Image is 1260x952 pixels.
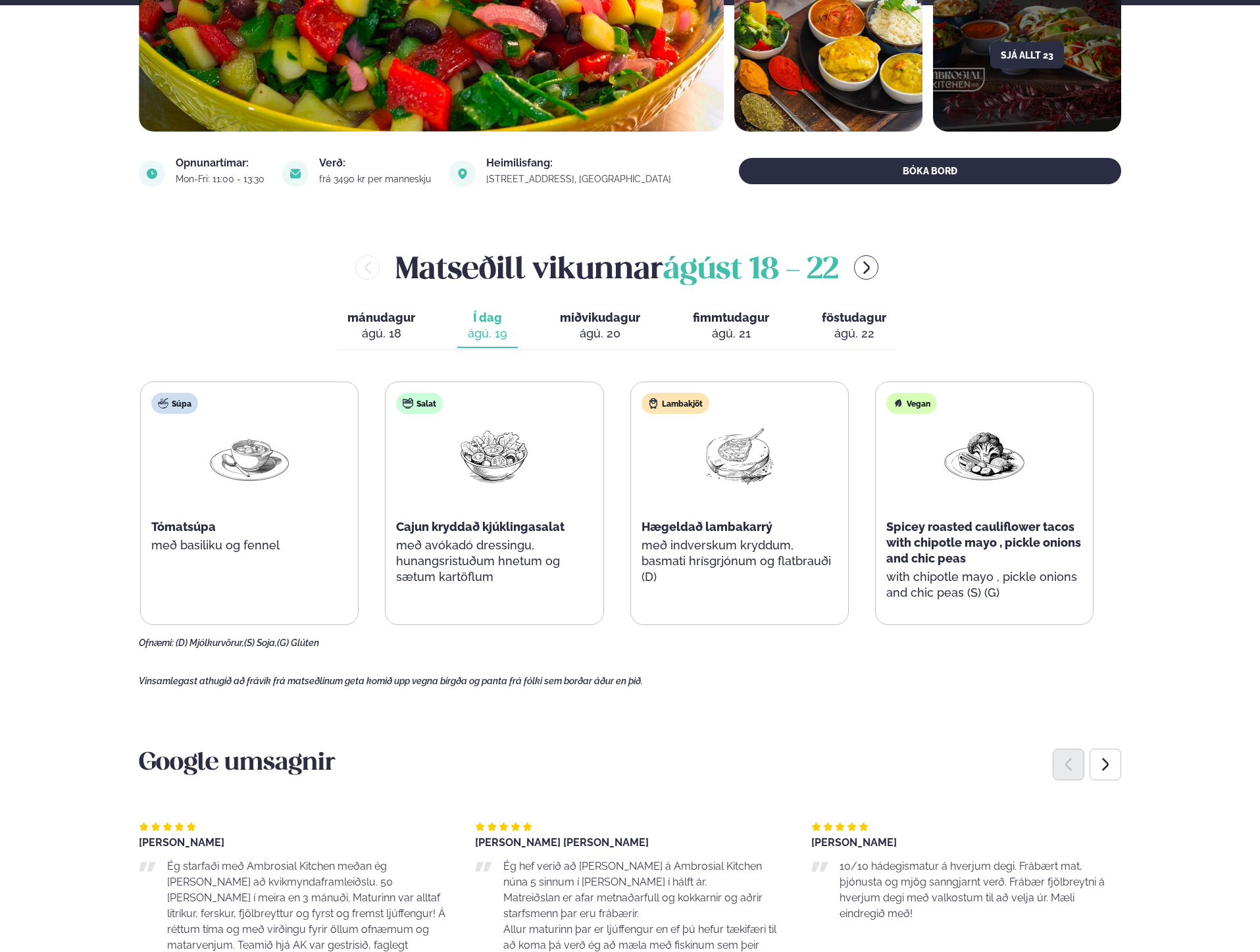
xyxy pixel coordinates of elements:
div: Lambakjöt [642,393,709,414]
img: Lamb.svg [648,398,659,409]
img: Vegan.svg [893,398,903,409]
h2: Matseðill vikunnar [395,246,838,289]
p: Ég hef verið að [PERSON_NAME] á Ambrosial Kitchen núna 5 sinnum í [PERSON_NAME] í hálft ár. [503,859,785,890]
div: ágú. 22 [822,326,886,341]
span: föstudagur [822,311,886,324]
div: [PERSON_NAME] [139,838,449,848]
p: with chipotle mayo , pickle onions and chic peas (S) (G) [886,569,1082,601]
span: (S) Soja, [244,638,277,648]
div: Salat [396,393,443,414]
span: miðvikudagur [560,311,640,324]
span: ágúst 18 - 22 [663,256,838,285]
p: með indverskum kryddum, basmati hrísgrjónum og flatbrauði (D) [642,538,838,585]
div: [PERSON_NAME] [PERSON_NAME] [475,838,785,848]
img: salad.svg [403,398,413,409]
span: fimmtudagur [693,311,769,324]
span: Ofnæmi: [139,638,174,648]
button: föstudagur ágú. 22 [811,305,897,348]
button: Í dag ágú. 19 [457,305,518,348]
span: Cajun kryddað kjúklingasalat [396,520,565,534]
h3: Google umsagnir [139,748,1121,780]
div: ágú. 21 [693,326,769,341]
span: Vinsamlegast athugið að frávik frá matseðlinum geta komið upp vegna birgða og panta frá fólki sem... [139,676,643,686]
div: Heimilisfang: [486,158,673,168]
span: mánudagur [347,311,415,324]
img: Vegan.png [942,424,1026,486]
span: 10/10 hádegismatur á hverjum degi. Frábært mat, þjónusta og mjög sanngjarnt verð. Frábær fjölbrey... [840,860,1105,920]
div: Opnunartímar: [176,158,266,168]
img: image alt [282,161,309,187]
div: ágú. 20 [560,326,640,341]
div: Verð: [319,158,433,168]
div: [PERSON_NAME] [811,838,1121,848]
button: menu-btn-left [355,255,380,280]
div: frá 3490 kr per manneskju [319,174,433,184]
div: Next slide [1090,749,1121,780]
div: ágú. 18 [347,326,415,341]
button: miðvikudagur ágú. 20 [549,305,651,348]
div: Súpa [151,393,198,414]
p: með basiliku og fennel [151,538,347,553]
p: með avókadó dressingu, hunangsristuðum hnetum og sætum kartöflum [396,538,592,585]
span: Í dag [468,310,507,326]
span: (G) Glúten [277,638,319,648]
div: Previous slide [1053,749,1084,780]
button: menu-btn-right [854,255,878,280]
img: Lamb-Meat.png [697,424,782,486]
span: (D) Mjólkurvörur, [176,638,244,648]
img: Soup.png [207,424,291,486]
img: Salad.png [452,424,536,486]
img: image alt [139,161,165,187]
p: Matreiðslan er afar metnaðarfull og kokkarnir og aðrir starfsmenn þar eru frábærir. [503,890,785,922]
img: image alt [449,161,476,187]
span: Spicey roasted cauliflower tacos with chipotle mayo , pickle onions and chic peas [886,520,1081,565]
button: BÓKA BORÐ [739,158,1121,184]
img: soup.svg [158,398,168,409]
div: Vegan [886,393,937,414]
button: Sjá allt 23 [990,42,1064,68]
div: Mon-Fri: 11:00 - 13:30 [176,174,266,184]
button: mánudagur ágú. 18 [337,305,426,348]
span: Hægeldað lambakarrý [642,520,772,534]
div: ágú. 19 [468,326,507,341]
span: Tómatsúpa [151,520,216,534]
button: fimmtudagur ágú. 21 [682,305,780,348]
a: link [486,171,673,187]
